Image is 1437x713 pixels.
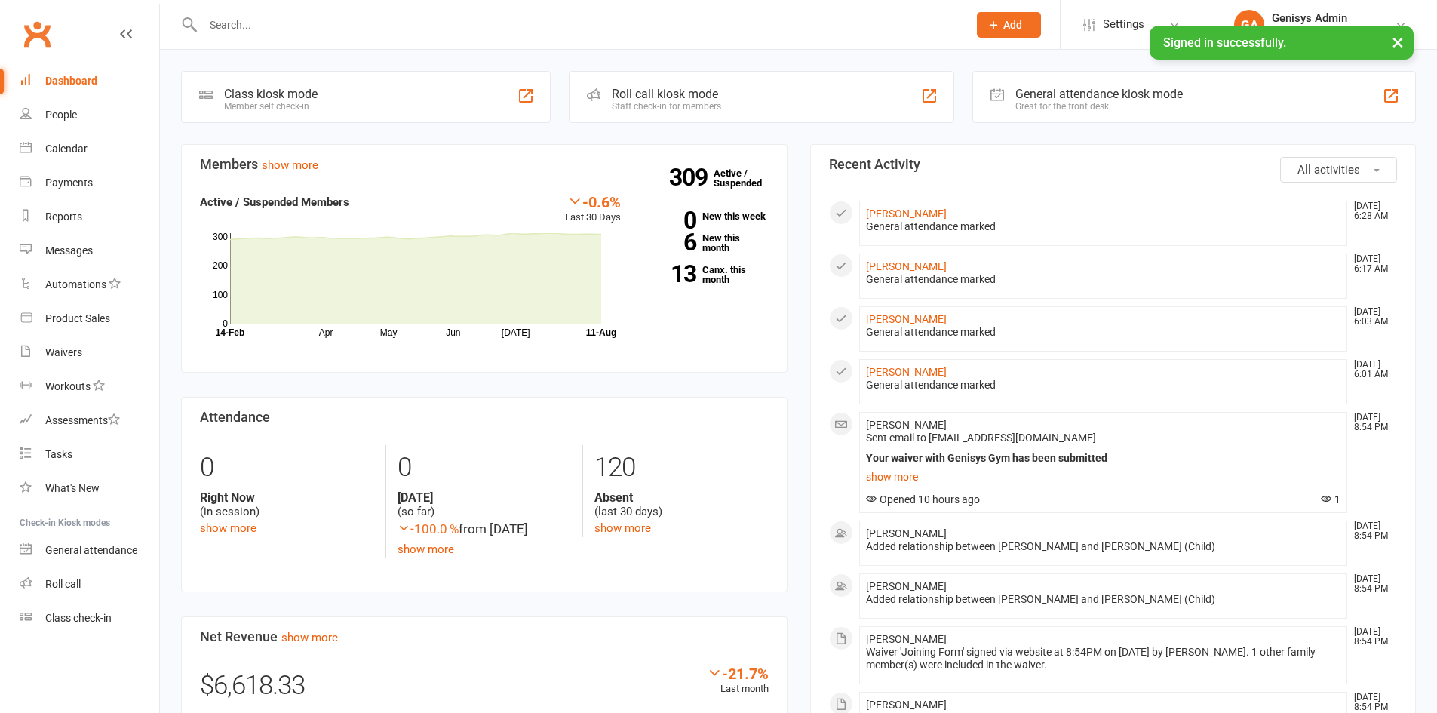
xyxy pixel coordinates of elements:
time: [DATE] 6:03 AM [1346,307,1396,327]
span: 1 [1321,493,1340,506]
strong: 6 [643,231,696,254]
a: show more [398,542,454,556]
div: Added relationship between [PERSON_NAME] and [PERSON_NAME] (Child) [866,540,1341,553]
a: show more [281,631,338,644]
div: Calendar [45,143,88,155]
div: (last 30 days) [594,490,768,519]
a: [PERSON_NAME] [866,260,947,272]
div: Automations [45,278,106,290]
div: General attendance [45,544,137,556]
div: General attendance marked [866,379,1341,392]
strong: [DATE] [398,490,571,505]
div: Assessments [45,414,120,426]
time: [DATE] 6:17 AM [1346,254,1396,274]
button: × [1384,26,1411,58]
div: General attendance marked [866,326,1341,339]
div: Workouts [45,380,91,392]
strong: 309 [669,166,714,189]
div: Waivers [45,346,82,358]
div: General attendance kiosk mode [1015,87,1183,101]
a: Dashboard [20,64,159,98]
a: [PERSON_NAME] [866,313,947,325]
span: Add [1003,19,1022,31]
time: [DATE] 6:01 AM [1346,360,1396,380]
div: -21.7% [707,665,769,681]
a: show more [594,521,651,535]
a: Roll call [20,567,159,601]
div: Staff check-in for members [612,101,721,112]
span: Opened 10 hours ago [866,493,980,506]
div: (in session) [200,490,374,519]
a: 0New this week [643,211,769,221]
div: Class kiosk mode [224,87,318,101]
strong: Right Now [200,490,374,505]
div: from [DATE] [398,519,571,539]
a: show more [262,158,318,172]
button: Add [977,12,1041,38]
a: [PERSON_NAME] [866,366,947,378]
div: Member self check-in [224,101,318,112]
time: [DATE] 8:54 PM [1346,693,1396,712]
time: [DATE] 8:54 PM [1346,574,1396,594]
a: 13Canx. this month [643,265,769,284]
a: show more [200,521,256,535]
a: General attendance kiosk mode [20,533,159,567]
time: [DATE] 8:54 PM [1346,521,1396,541]
strong: Active / Suspended Members [200,195,349,209]
div: Last 30 Days [565,193,621,226]
div: Added relationship between [PERSON_NAME] and [PERSON_NAME] (Child) [866,593,1341,606]
div: People [45,109,77,121]
div: Waiver 'Joining Form' signed via website at 8:54PM on [DATE] by [PERSON_NAME]. 1 other family mem... [866,646,1341,672]
div: Last month [707,665,769,697]
div: Messages [45,244,93,257]
div: Reports [45,211,82,223]
a: 6New this month [643,233,769,253]
button: All activities [1280,157,1397,183]
div: Roll call kiosk mode [612,87,721,101]
div: Great for the front desk [1015,101,1183,112]
div: Dashboard [45,75,97,87]
span: [PERSON_NAME] [866,580,947,592]
a: Messages [20,234,159,268]
a: What's New [20,472,159,506]
a: Payments [20,166,159,200]
a: 309Active / Suspended [714,157,780,199]
span: [PERSON_NAME] [866,527,947,539]
a: Class kiosk mode [20,601,159,635]
strong: Absent [594,490,768,505]
span: Signed in successfully. [1163,35,1286,50]
span: Sent email to [EMAIL_ADDRESS][DOMAIN_NAME] [866,432,1096,444]
div: Class check-in [45,612,112,624]
a: Calendar [20,132,159,166]
div: Roll call [45,578,81,590]
div: What's New [45,482,100,494]
div: General attendance marked [866,220,1341,233]
h3: Recent Activity [829,157,1398,172]
strong: 0 [643,209,696,232]
time: [DATE] 8:54 PM [1346,413,1396,432]
div: Your waiver with Genisys Gym has been submitted [866,452,1341,465]
div: General attendance marked [866,273,1341,286]
input: Search... [198,14,957,35]
a: Workouts [20,370,159,404]
div: Payments [45,177,93,189]
a: Assessments [20,404,159,438]
div: Genisys Admin [1272,11,1347,25]
span: [PERSON_NAME] [866,419,947,431]
span: Settings [1103,8,1144,41]
a: Automations [20,268,159,302]
div: 0 [200,445,374,490]
div: Genisys Gym [1272,25,1347,38]
time: [DATE] 8:54 PM [1346,627,1396,647]
a: Waivers [20,336,159,370]
a: Product Sales [20,302,159,336]
span: -100.0 % [398,521,459,536]
a: People [20,98,159,132]
span: [PERSON_NAME] [866,699,947,711]
a: [PERSON_NAME] [866,207,947,220]
div: Tasks [45,448,72,460]
a: Clubworx [18,15,56,53]
a: Tasks [20,438,159,472]
h3: Net Revenue [200,629,769,644]
div: Product Sales [45,312,110,324]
